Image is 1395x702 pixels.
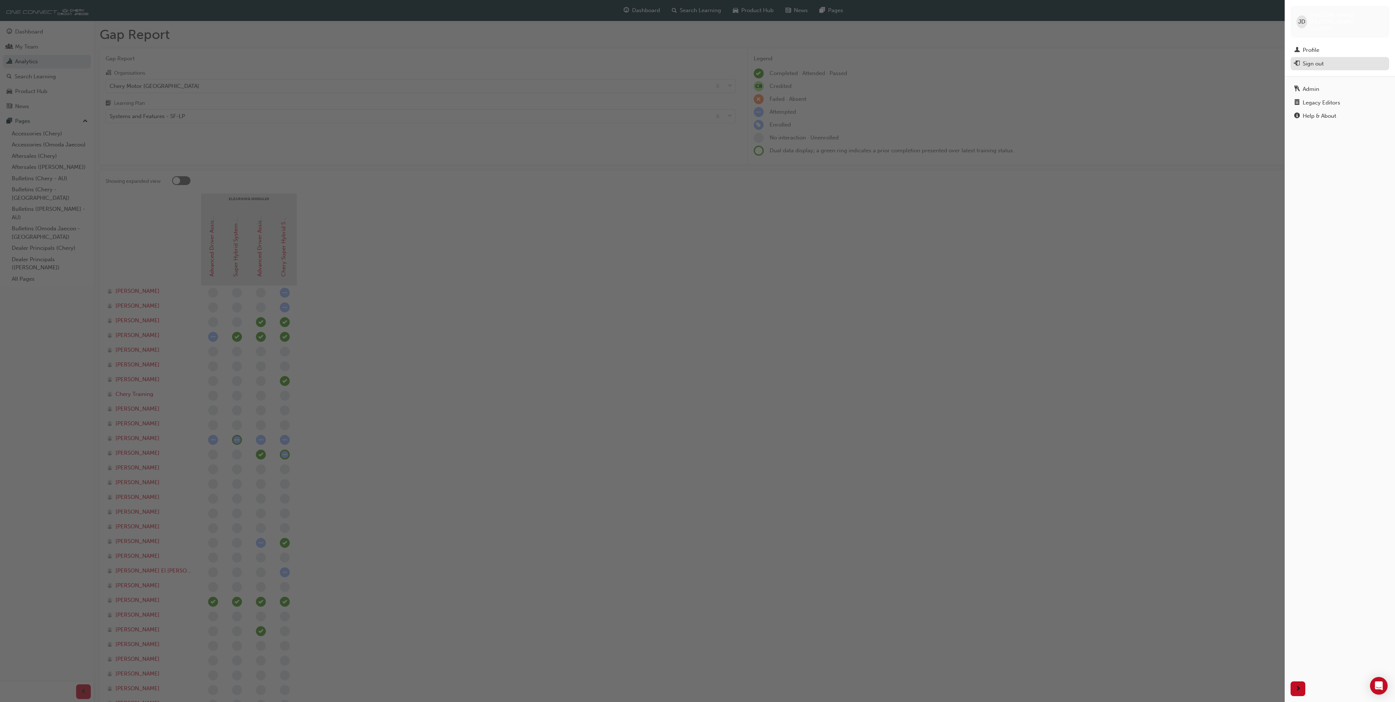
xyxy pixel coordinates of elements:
[1295,684,1301,694] span: next-icon
[1310,25,1332,32] span: cma0037
[1294,61,1300,67] span: exit-icon
[1291,96,1389,110] a: Legacy Editors
[1291,43,1389,57] a: Profile
[1291,109,1389,123] a: Help & About
[1303,99,1340,107] div: Legacy Editors
[1294,47,1300,54] span: man-icon
[1303,46,1319,54] div: Profile
[1298,18,1305,26] span: JD
[1303,85,1319,93] div: Admin
[1303,60,1324,68] div: Sign out
[1310,12,1383,25] span: [PERSON_NAME] [PERSON_NAME]
[1291,57,1389,71] button: Sign out
[1291,82,1389,96] a: Admin
[1294,113,1300,120] span: info-icon
[1294,86,1300,93] span: keys-icon
[1370,677,1388,695] div: Open Intercom Messenger
[1303,112,1336,120] div: Help & About
[1294,100,1300,106] span: notepad-icon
